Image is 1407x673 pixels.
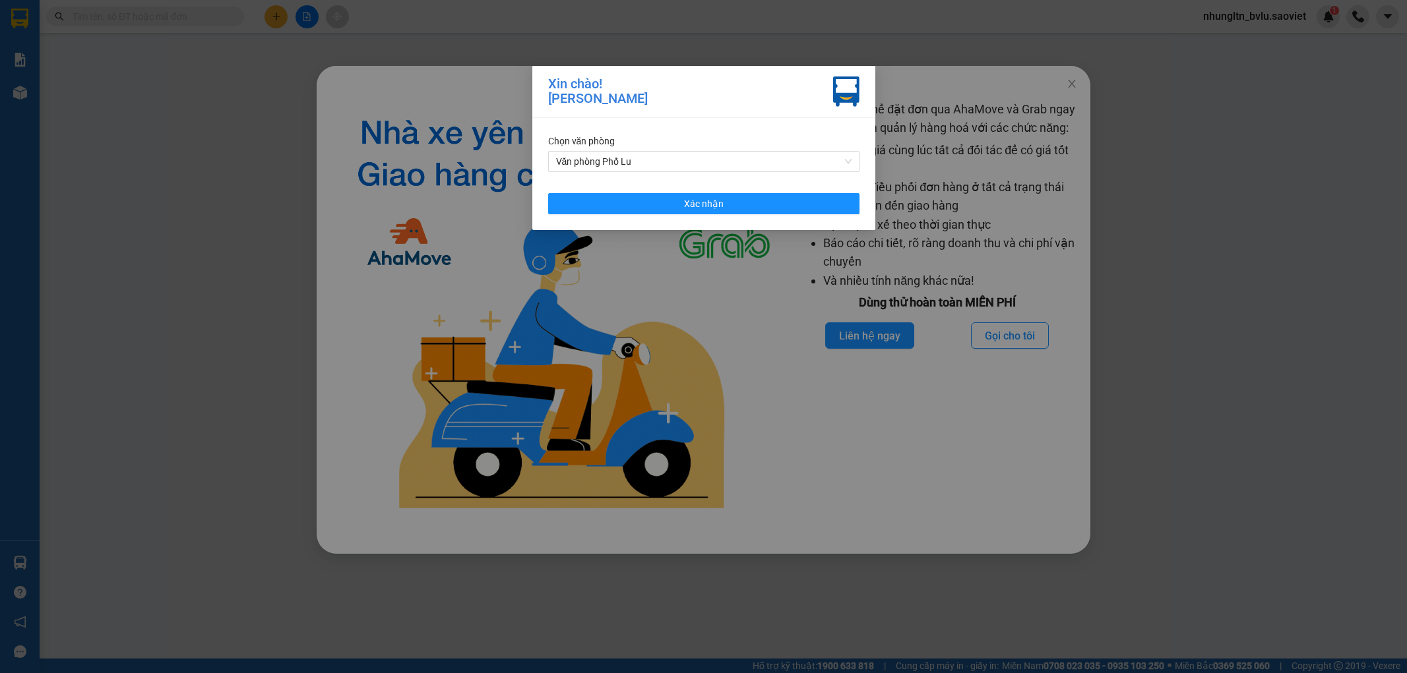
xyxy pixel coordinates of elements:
[548,76,648,107] div: Xin chào! [PERSON_NAME]
[833,76,860,107] img: vxr-icon
[684,196,724,211] span: Xác nhận
[548,134,860,148] div: Chọn văn phòng
[556,152,852,171] span: Văn phòng Phố Lu
[548,193,860,214] button: Xác nhận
